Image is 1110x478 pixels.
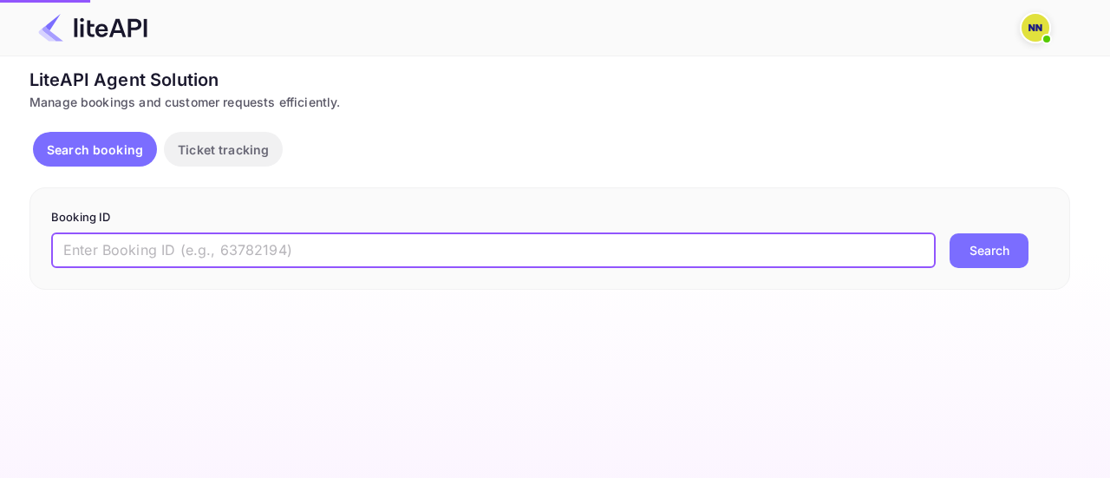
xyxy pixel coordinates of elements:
p: Ticket tracking [178,141,269,159]
div: Manage bookings and customer requests efficiently. [29,93,1070,111]
input: Enter Booking ID (e.g., 63782194) [51,233,936,268]
p: Booking ID [51,209,1048,226]
img: LiteAPI Logo [38,14,147,42]
p: Search booking [47,141,143,159]
img: N/A N/A [1022,14,1049,42]
div: LiteAPI Agent Solution [29,67,1070,93]
button: Search [950,233,1028,268]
